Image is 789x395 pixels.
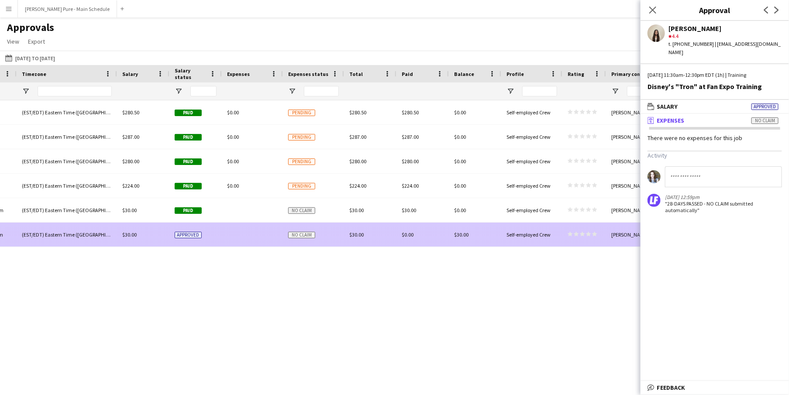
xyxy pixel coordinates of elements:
span: $30.00 [402,207,416,213]
input: Timezone Filter Input [38,86,112,96]
span: $280.50 [349,109,366,116]
span: Rating [568,71,584,77]
button: Open Filter Menu [175,87,183,95]
span: Paid [402,71,413,77]
div: "28-DAYS PASSED - NO CLAIM submitted automatically" [665,200,755,213]
div: (EST/EDT) Eastern Time ([GEOGRAPHIC_DATA] & [GEOGRAPHIC_DATA]) [17,100,117,124]
span: View [7,38,19,45]
div: [PERSON_NAME] [606,149,667,173]
div: [PERSON_NAME] [606,223,667,247]
button: Open Filter Menu [288,87,296,95]
img: logo.png [648,194,661,207]
span: Salary status [175,67,206,80]
span: $280.50 [402,109,419,116]
span: No claim [288,232,315,238]
span: Pending [288,183,315,189]
div: (EST/EDT) Eastern Time ([GEOGRAPHIC_DATA] & [GEOGRAPHIC_DATA]) [17,223,117,247]
div: (EST/EDT) Eastern Time ([GEOGRAPHIC_DATA] & [GEOGRAPHIC_DATA]) [17,198,117,222]
h3: Activity [648,151,782,159]
div: There were no expenses for this job [641,134,789,142]
button: Open Filter Menu [22,87,30,95]
span: $30.00 [122,231,137,238]
div: [PERSON_NAME] [668,24,782,32]
span: Self-employed Crew [506,207,551,213]
button: Open Filter Menu [611,87,619,95]
span: $30.00 [122,207,137,213]
span: Paid [175,134,202,141]
input: Salary status Filter Input [190,86,217,96]
span: Self-employed Crew [506,182,551,189]
span: $0.00 [227,158,239,165]
span: Approved [175,232,202,238]
div: [DATE] 11:30am-12:30pm EDT (1h) | Training [648,71,782,79]
span: Primary contact [611,71,651,77]
div: 4.4 [668,32,782,40]
span: $280.00 [122,158,139,165]
span: $224.00 [349,182,366,189]
span: $0.00 [454,158,466,165]
button: [DATE] to [DATE] [3,53,57,63]
mat-expansion-panel-header: SalaryApproved [641,100,789,113]
span: $280.50 [122,109,139,116]
span: $0.00 [454,134,466,140]
span: $0.00 [454,109,466,116]
span: Paid [175,183,202,189]
button: [PERSON_NAME] Pure - Main Schedule [18,0,117,17]
span: Paid [175,158,202,165]
div: [DATE] 12:59pm [665,194,755,200]
span: $0.00 [227,182,239,189]
span: $0.00 [227,109,239,116]
span: $224.00 [122,182,139,189]
span: $30.00 [349,207,364,213]
span: $287.00 [122,134,139,140]
div: [PERSON_NAME] [606,125,667,149]
span: $30.00 [454,231,469,238]
span: Approved [751,103,779,110]
span: Balance [454,71,474,77]
span: Salary [122,71,138,77]
div: t. [PHONE_NUMBER] | [EMAIL_ADDRESS][DOMAIN_NAME] [668,40,782,56]
span: Self-employed Crew [506,109,551,116]
span: $0.00 [454,182,466,189]
div: (EST/EDT) Eastern Time ([GEOGRAPHIC_DATA] & [GEOGRAPHIC_DATA]) [17,174,117,198]
span: $30.00 [349,231,364,238]
span: Pending [288,134,315,141]
h3: Approval [641,4,789,16]
span: Expenses [657,117,684,124]
button: Open Filter Menu [506,87,514,95]
div: [PERSON_NAME] [606,174,667,198]
span: $0.00 [402,231,413,238]
span: Profile [506,71,524,77]
span: $0.00 [454,207,466,213]
span: No claim [288,207,315,214]
span: Salary [657,103,678,110]
input: Primary contact Filter Input [627,86,662,96]
div: ExpensesNo claim [641,127,789,225]
div: [PERSON_NAME] [606,100,667,124]
span: Self-employed Crew [506,158,551,165]
span: Paid [175,110,202,116]
span: Timezone [22,71,46,77]
input: Expenses status Filter Input [304,86,339,96]
span: Self-employed Crew [506,231,551,238]
span: Export [28,38,45,45]
div: Disney's "Tron" at Fan Expo Training [648,82,782,90]
mat-expansion-panel-header: Feedback [641,381,789,394]
span: Self-employed Crew [506,134,551,140]
span: Paid [175,207,202,214]
span: Expenses [227,71,250,77]
span: $287.00 [402,134,419,140]
mat-expansion-panel-header: ExpensesNo claim [641,114,789,127]
span: Expenses status [288,71,328,77]
a: View [3,36,23,47]
div: [PERSON_NAME] [606,198,667,222]
div: (EST/EDT) Eastern Time ([GEOGRAPHIC_DATA] & [GEOGRAPHIC_DATA]) [17,125,117,149]
input: Profile Filter Input [522,86,557,96]
a: Export [24,36,48,47]
span: Feedback [657,384,685,392]
span: $280.00 [349,158,366,165]
span: $280.00 [402,158,419,165]
span: $0.00 [227,134,239,140]
span: Pending [288,110,315,116]
span: Pending [288,158,315,165]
